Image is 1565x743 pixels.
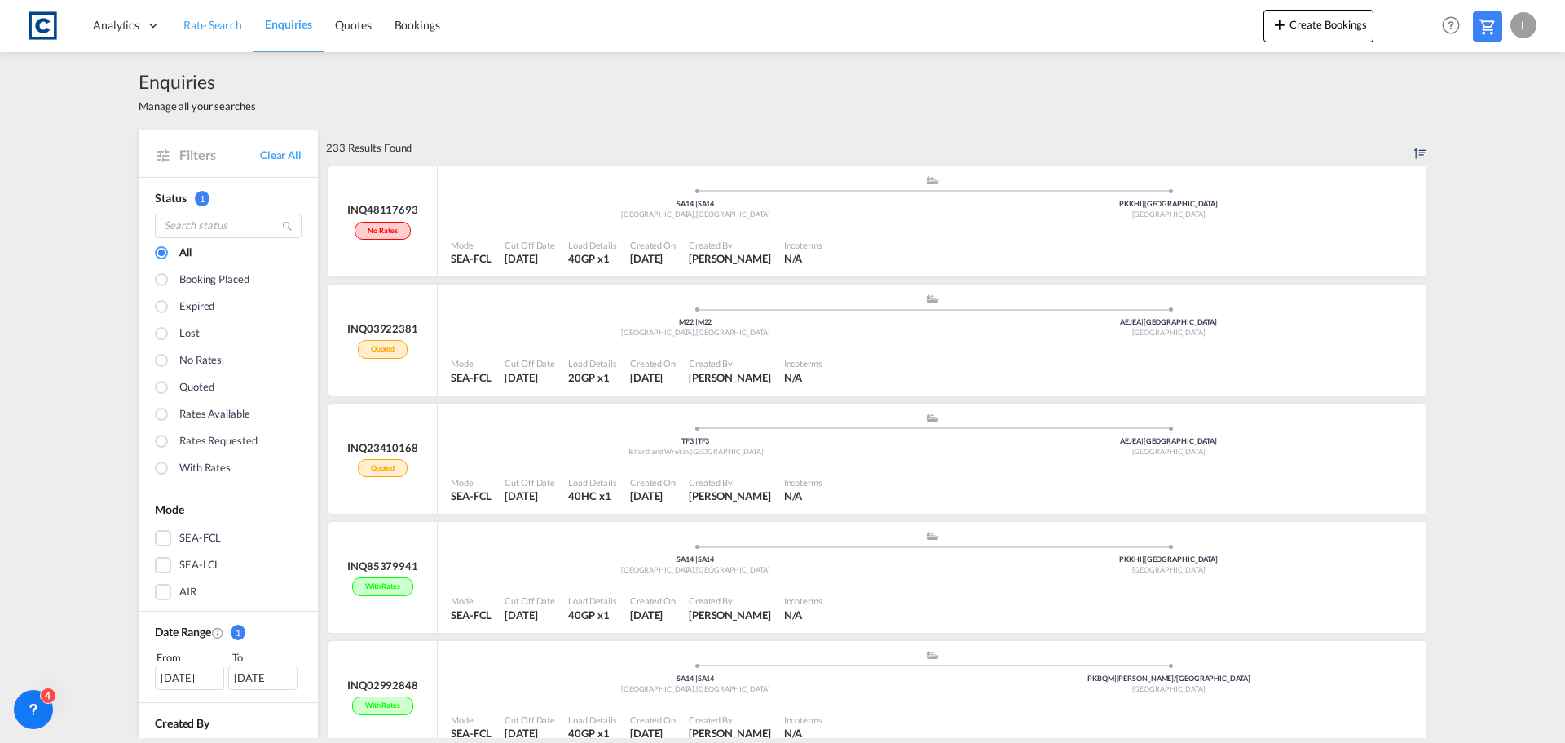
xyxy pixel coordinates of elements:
div: 30 Sep 2025 [630,608,676,622]
md-icon: icon-plus 400-fg [1270,15,1289,34]
button: icon-plus 400-fgCreate Bookings [1263,10,1373,42]
div: Created On [630,357,676,369]
div: 30 Sep 2025 [505,370,555,385]
div: Lynsey Heaton [689,370,771,385]
div: No rates [355,222,410,241]
div: 40GP x 1 [568,726,617,741]
md-icon: assets/icons/custom/ship-fill.svg [923,532,942,540]
div: Created By [689,239,771,251]
div: SEA-FCL [451,608,492,622]
div: Load Details [568,714,617,726]
div: Created On [630,239,676,251]
div: Created By [689,476,771,489]
md-icon: assets/icons/custom/ship-fill.svg [923,294,942,303]
span: | [695,436,698,445]
div: 40HC x 1 [568,489,617,503]
span: [PERSON_NAME] [689,489,771,502]
div: SEA-FCL [179,530,221,546]
div: N/A [784,489,803,503]
span: M22 [698,317,712,326]
div: N/A [784,726,803,741]
md-checkbox: SEA-LCL [155,557,302,573]
span: Quotes [335,18,371,32]
span: SA14 [698,555,715,564]
div: Rates available [179,406,250,424]
div: INQ23410168Quoted assets/icons/custom/ship-fill.svgassets/icons/custom/roll-o-plane.svgOrigin Uni... [326,404,1426,523]
div: Incoterms [784,357,822,369]
div: 233 Results Found [326,130,412,166]
div: 30 Sep 2025 [630,726,676,741]
div: Booking placed [179,272,249,290]
div: [DATE] [155,666,224,690]
div: Mode [451,595,492,607]
span: | [695,674,698,683]
div: SEA-LCL [179,557,220,573]
span: [DATE] [630,371,663,384]
div: Quoted [358,459,408,478]
div: AIR [179,584,196,600]
div: SEA-FCL [451,370,492,385]
div: To [231,649,302,666]
div: Mode [451,357,492,369]
div: Alfie Kybert [689,251,771,266]
div: Sort by: Created on [1414,130,1426,166]
span: Help [1437,11,1465,39]
div: All [179,245,192,263]
span: SA14 [698,199,715,208]
span: Mode [155,502,184,516]
div: Expired [179,299,214,316]
div: No rates [179,352,222,370]
div: From [155,649,227,666]
div: Created On [630,714,676,726]
div: Mode [451,714,492,726]
span: [PERSON_NAME] [689,727,771,740]
span: [GEOGRAPHIC_DATA] [1132,328,1206,337]
span: [GEOGRAPHIC_DATA] [1132,447,1206,456]
div: INQ85379941With rates assets/icons/custom/ship-fill.svgassets/icons/custom/roll-o-plane.svgOrigin... [326,522,1426,641]
span: PKKHI [GEOGRAPHIC_DATA] [1119,555,1218,564]
span: [DATE] [630,489,663,502]
div: Alfie Kybert [689,608,771,622]
span: Date Range [155,625,211,639]
span: [GEOGRAPHIC_DATA] [621,328,696,337]
div: SEA-FCL [451,489,492,503]
div: Cut Off Date [505,239,555,251]
div: Incoterms [784,239,822,251]
div: 30 Sep 2025 [630,370,676,385]
div: Mode [451,239,492,251]
span: | [1141,317,1144,326]
span: Analytics [93,17,139,33]
md-icon: assets/icons/custom/ship-fill.svg [923,414,942,422]
span: [GEOGRAPHIC_DATA] [1132,210,1206,219]
div: [DATE] [228,666,298,690]
md-icon: assets/icons/custom/ship-fill.svg [923,176,942,184]
div: INQ48117693 [347,202,418,217]
span: | [1142,199,1144,208]
span: Enquiries [265,17,312,31]
span: | [1114,674,1117,683]
div: Rates Requested [179,433,258,451]
span: [DATE] [505,371,537,384]
span: Telford and Wrekin [628,447,690,456]
span: Manage all your searches [139,99,256,113]
div: N/A [784,251,803,266]
span: [GEOGRAPHIC_DATA] [696,684,769,693]
div: INQ23410168 [347,440,418,455]
div: Alfie Kybert [689,726,771,741]
div: Help [1437,11,1473,41]
span: [PERSON_NAME] [689,371,771,384]
div: Quoted [358,340,408,359]
div: INQ03922381Quoted assets/icons/custom/ship-fill.svgassets/icons/custom/roll-o-plane.svgOrigin Uni... [326,285,1426,404]
span: [DATE] [630,608,663,621]
div: INQ85379941 [347,559,418,573]
span: SA14 [677,199,697,208]
span: [GEOGRAPHIC_DATA] [696,565,769,574]
div: 1 Oct 2025 [505,726,555,741]
span: Created By [155,716,209,730]
span: [GEOGRAPHIC_DATA] [696,328,769,337]
span: [GEOGRAPHIC_DATA] [1132,565,1206,574]
span: [GEOGRAPHIC_DATA] [621,210,696,219]
div: Cut Off Date [505,476,555,489]
span: M22 [679,317,698,326]
div: 40GP x 1 [568,608,617,622]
